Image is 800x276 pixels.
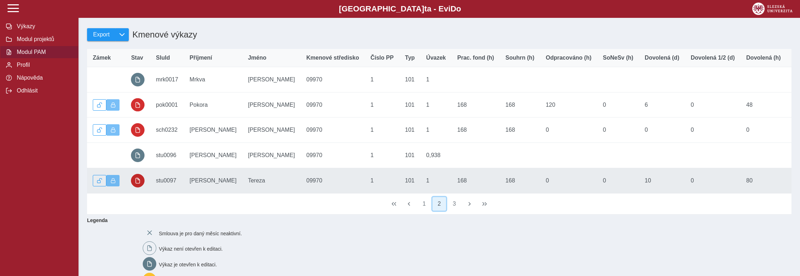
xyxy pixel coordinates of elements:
span: Výkaz není otevřen k editaci. [159,246,223,252]
td: 80 [740,168,786,193]
button: Výkaz uzamčen. [106,175,120,186]
td: [PERSON_NAME] [242,143,301,168]
span: Výkaz je otevřen k editaci. [159,262,217,267]
span: Příjmení [189,55,212,61]
td: 09970 [301,143,365,168]
td: [PERSON_NAME] [242,117,301,143]
td: 48 [740,92,786,117]
td: 168 [500,168,540,193]
span: o [456,4,461,13]
td: 0 [685,117,741,143]
button: uzamčeno [131,98,145,112]
td: 168 [500,92,540,117]
td: 1 [365,117,399,143]
td: 0 [540,168,597,193]
span: Prac. fond (h) [457,55,494,61]
td: [PERSON_NAME] [184,117,242,143]
span: D [450,4,456,13]
td: 09970 [301,67,365,92]
span: Dovolená (h) [746,55,781,61]
span: Stav [131,55,143,61]
td: stu0096 [150,143,184,168]
td: 101 [399,117,420,143]
td: 0,938 [420,143,451,168]
img: logo_web_su.png [752,2,793,15]
td: 168 [451,117,500,143]
span: Dovolená (d) [645,55,679,61]
td: 10 [639,168,685,193]
span: Odhlásit [15,87,72,94]
td: 1 [365,92,399,117]
button: Výkaz uzamčen. [106,124,120,136]
td: 101 [399,143,420,168]
td: 1 [420,117,451,143]
b: Legenda [84,215,789,226]
td: 0 [540,117,597,143]
button: 2 [432,197,446,211]
span: Dovolená 1/2 (d) [691,55,735,61]
td: Pokora [184,92,242,117]
td: 1 [420,92,451,117]
span: Číslo PP [370,55,394,61]
span: Smlouva je pro daný měsíc neaktivní. [159,230,242,236]
td: Tereza [242,168,301,193]
td: 168 [451,168,500,193]
span: Export [93,31,110,38]
td: 0 [685,92,741,117]
td: 101 [399,67,420,92]
b: [GEOGRAPHIC_DATA] a - Evi [21,4,779,14]
button: prázdný [131,149,145,162]
td: 09970 [301,168,365,193]
td: 1 [365,143,399,168]
span: Výkazy [15,23,72,30]
span: Modul projektů [15,36,72,42]
button: 1 [417,197,431,211]
td: 1 [420,168,451,193]
td: 1 [365,67,399,92]
td: [PERSON_NAME] [184,168,242,193]
h1: Kmenové výkazy [129,26,197,43]
td: 0 [597,117,639,143]
span: t [424,4,427,13]
button: Export [87,28,115,41]
span: Profil [15,62,72,68]
span: SoNeSv (h) [603,55,633,61]
td: [PERSON_NAME] [184,143,242,168]
td: 1 [365,168,399,193]
td: [PERSON_NAME] [242,67,301,92]
td: 6 [639,92,685,117]
td: 101 [399,168,420,193]
td: 0 [597,168,639,193]
td: 168 [500,117,540,143]
span: Úvazek [426,55,446,61]
span: Nápověda [15,75,72,81]
td: 0 [597,92,639,117]
button: Odemknout výkaz. [93,124,106,136]
td: sch0232 [150,117,184,143]
span: Kmenové středisko [307,55,359,61]
td: pok0001 [150,92,184,117]
button: uzamčeno [131,174,145,187]
td: [PERSON_NAME] [242,92,301,117]
td: 0 [740,117,786,143]
button: Odemknout výkaz. [93,175,106,186]
span: Souhrn (h) [506,55,535,61]
span: Zámek [93,55,111,61]
span: SluId [156,55,170,61]
button: Odemknout výkaz. [93,99,106,111]
span: Odpracováno (h) [546,55,591,61]
td: 1 [420,67,451,92]
span: Jméno [248,55,267,61]
td: 0 [639,117,685,143]
button: uzamčeno [131,123,145,137]
td: 09970 [301,92,365,117]
td: 09970 [301,117,365,143]
td: 101 [399,92,420,117]
button: prázdný [131,73,145,86]
td: 168 [451,92,500,117]
td: mrk0017 [150,67,184,92]
td: Mrkva [184,67,242,92]
td: 120 [540,92,597,117]
td: stu0097 [150,168,184,193]
span: Typ [405,55,415,61]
